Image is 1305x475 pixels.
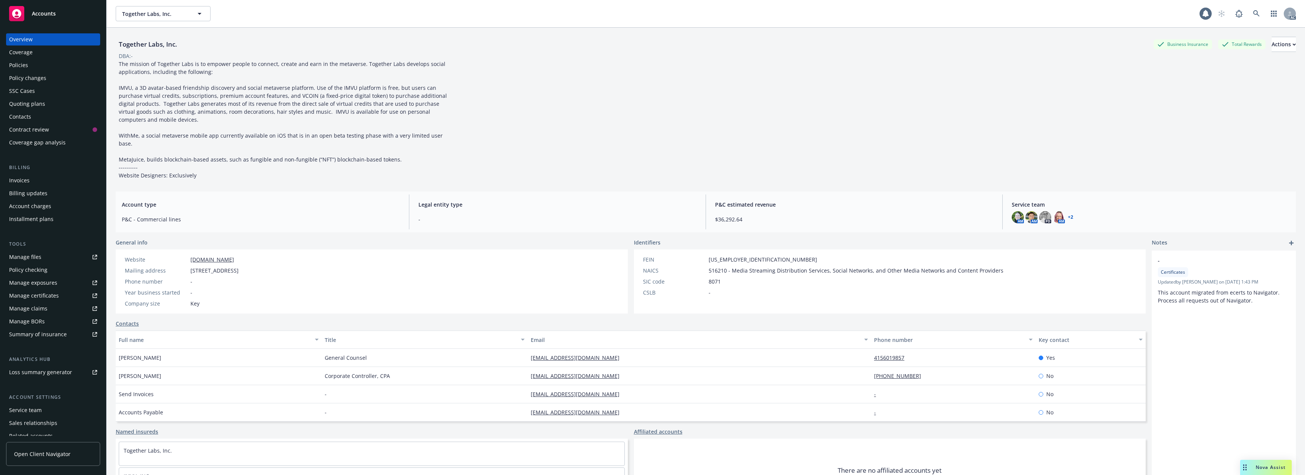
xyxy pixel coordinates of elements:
div: SSC Cases [9,85,35,97]
span: Open Client Navigator [14,450,71,458]
button: Nova Assist [1240,460,1292,475]
a: Together Labs, Inc. [124,447,172,454]
span: - [418,215,697,223]
div: Installment plans [9,213,53,225]
a: Policy changes [6,72,100,84]
img: photo [1025,211,1038,223]
span: - [190,277,192,285]
div: Tools [6,240,100,248]
div: Manage files [9,251,41,263]
a: +2 [1068,215,1073,219]
div: Billing updates [9,187,47,199]
div: Account charges [9,200,51,212]
a: SSC Cases [6,85,100,97]
div: Full name [119,336,310,344]
span: Account type [122,201,400,208]
a: Manage exposures [6,277,100,289]
a: Start snowing [1214,6,1229,21]
span: - [325,408,327,416]
a: Quoting plans [6,98,100,110]
a: Manage files [6,251,100,263]
a: Loss summary generator [6,366,100,378]
a: Coverage gap analysis [6,136,100,149]
a: [PHONE_NUMBER] [874,372,927,379]
a: [EMAIL_ADDRESS][DOMAIN_NAME] [531,372,626,379]
a: Contacts [116,320,139,328]
span: General Counsel [325,354,367,362]
span: Identifiers [634,238,660,246]
span: Yes [1046,354,1055,362]
span: General info [116,238,148,246]
a: Billing updates [6,187,100,199]
a: Service team [6,404,100,416]
span: Send Invoices [119,390,154,398]
div: Drag to move [1240,460,1250,475]
span: [PERSON_NAME] [119,354,161,362]
div: Overview [9,33,33,45]
div: Service team [9,404,42,416]
div: Contract review [9,124,49,136]
div: Website [125,256,187,263]
a: - [874,390,882,398]
span: - [325,390,327,398]
div: Coverage gap analysis [9,136,66,149]
div: Key contact [1039,336,1134,344]
div: Summary of insurance [9,328,67,340]
div: NAICS [643,267,706,274]
div: Quoting plans [9,98,45,110]
div: Manage exposures [9,277,57,289]
span: P&C estimated revenue [715,201,993,208]
span: Notes [1152,238,1167,248]
span: [US_EMPLOYER_IDENTIFICATION_NUMBER] [709,256,817,263]
div: Policies [9,59,28,71]
div: Analytics hub [6,356,100,363]
a: - [874,409,882,416]
a: Manage claims [6,303,100,315]
a: Named insureds [116,428,158,436]
div: -CertificatesUpdatedby [PERSON_NAME] on [DATE] 1:43 PMThis account migrated from ecerts to Naviga... [1152,251,1296,310]
span: - [190,288,192,296]
span: [STREET_ADDRESS] [190,267,239,274]
a: [EMAIL_ADDRESS][DOMAIN_NAME] [531,409,626,416]
div: Manage certificates [9,290,59,302]
span: [PERSON_NAME] [119,372,161,380]
a: Policy checking [6,264,100,276]
button: Actions [1272,37,1296,52]
span: No [1046,372,1053,380]
span: No [1046,408,1053,416]
a: Policies [6,59,100,71]
a: Overview [6,33,100,45]
a: Invoices [6,174,100,187]
button: Title [322,331,528,349]
div: Company size [125,299,187,307]
a: Coverage [6,46,100,58]
span: - [709,288,711,296]
a: add [1287,238,1296,248]
a: Switch app [1266,6,1281,21]
a: Sales relationships [6,417,100,429]
div: Business Insurance [1154,39,1212,49]
span: Updated by [PERSON_NAME] on [DATE] 1:43 PM [1158,279,1290,285]
span: $36,292.64 [715,215,993,223]
span: Legal entity type [418,201,697,208]
a: Report a Bug [1231,6,1247,21]
a: Accounts [6,3,100,24]
div: DBA: - [119,52,133,60]
span: Accounts [32,11,56,17]
a: 4156019857 [874,354,910,361]
div: Sales relationships [9,417,57,429]
a: Account charges [6,200,100,212]
span: Accounts Payable [119,408,163,416]
span: This account migrated from ecerts to Navigator. Process all requests out of Navigator. [1158,289,1281,304]
div: Total Rewards [1218,39,1266,49]
div: Year business started [125,288,187,296]
span: Service team [1012,201,1290,208]
div: Mailing address [125,267,187,274]
div: CSLB [643,288,706,296]
span: - [1158,257,1270,265]
button: Full name [116,331,322,349]
div: Invoices [9,174,30,187]
a: Manage certificates [6,290,100,302]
